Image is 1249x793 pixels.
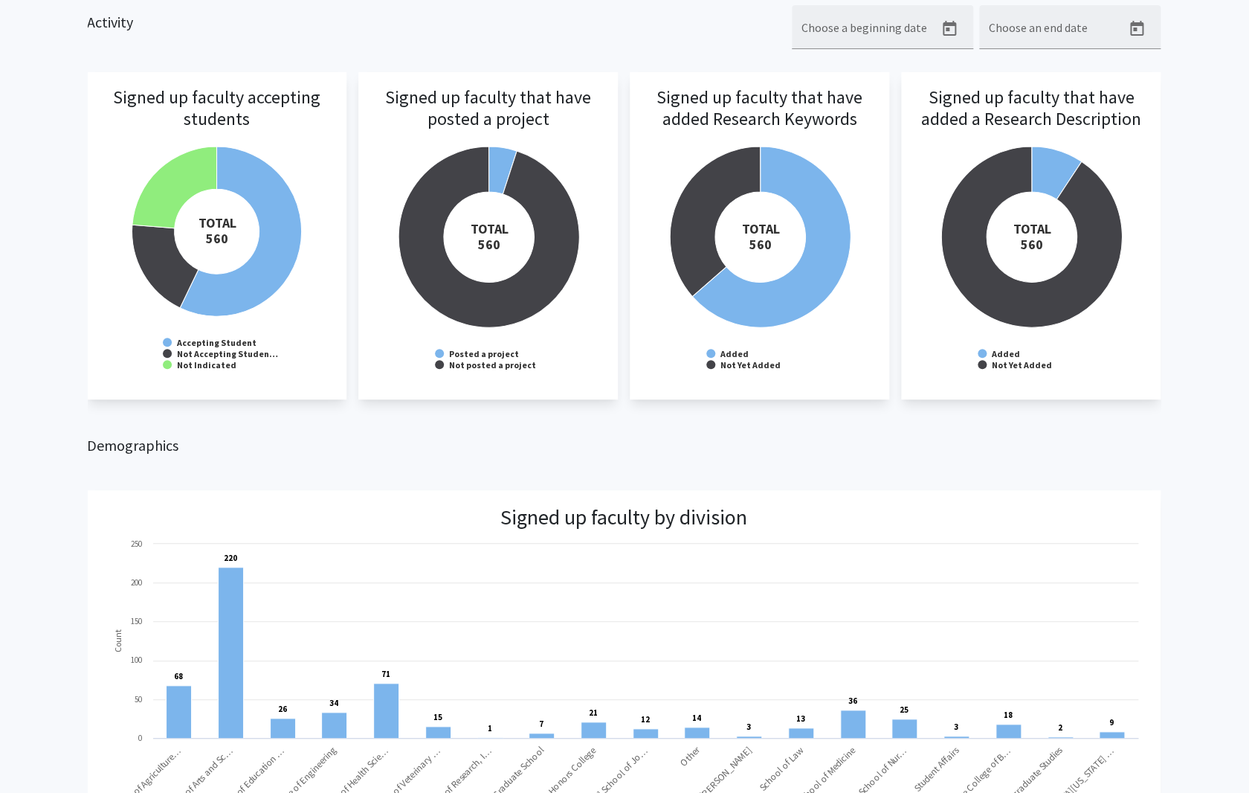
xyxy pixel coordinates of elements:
[741,220,779,253] tspan: TOTAL 560
[1004,710,1013,720] text: 18
[746,722,751,732] text: 3
[645,87,874,170] h3: Signed up faculty that have added Research Keywords
[991,348,1020,359] text: Added
[1013,220,1050,253] tspan: TOTAL 560
[112,629,123,652] text: Count
[756,743,806,793] text: School of Law
[135,694,142,704] text: 50
[900,704,908,715] text: 25
[198,214,236,247] tspan: TOTAL 560
[449,359,536,370] text: Not posted a project
[102,87,332,170] h3: Signed up faculty accepting students
[992,359,1052,370] text: Not Yet Added
[796,713,805,724] text: 13
[641,714,650,725] text: 12
[177,348,278,359] text: Not Accepting Studen…
[177,359,236,370] text: Not Indicated
[131,577,142,588] text: 200
[916,87,1146,170] h3: Signed up faculty that have added a Research Description
[176,337,256,348] text: Accepting Student
[449,348,519,359] text: Posted a project
[278,704,287,714] text: 26
[224,553,237,563] text: 220
[954,722,958,732] text: 3
[848,696,857,706] text: 36
[470,220,508,253] tspan: TOTAL 560
[87,437,1161,455] h2: Demographics
[488,723,492,733] text: 1
[174,671,183,681] text: 68
[935,14,964,44] button: Open calendar
[373,87,603,170] h3: Signed up faculty that have posted a project
[1058,722,1062,733] text: 2
[131,616,142,626] text: 150
[500,505,747,530] h3: Signed up faculty by division
[131,539,142,549] text: 250
[539,719,543,729] text: 7
[692,713,701,723] text: 14
[11,726,63,782] iframe: Chat
[1109,717,1114,728] text: 9
[720,348,749,359] text: Added
[677,743,703,768] text: Other
[1122,14,1152,44] button: Open calendar
[329,698,338,708] text: 34
[720,359,781,370] text: Not Yet Added
[138,733,142,743] text: 0
[131,655,142,665] text: 100
[589,707,598,718] text: 21
[381,669,390,679] text: 71
[433,712,442,722] text: 15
